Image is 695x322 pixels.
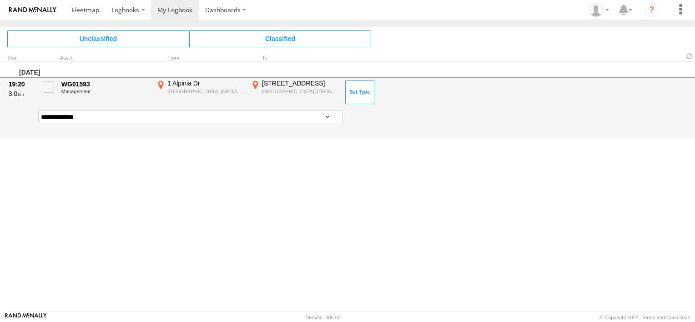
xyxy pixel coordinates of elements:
[7,30,189,47] span: Click to view Unclassified Trips
[599,315,690,320] div: © Copyright 2025 -
[5,313,47,322] a: Visit our Website
[155,56,246,60] div: From
[9,7,56,13] img: rand-logo.svg
[61,80,150,88] div: WG01593
[9,90,33,98] div: 3.0
[249,56,340,60] div: To
[155,79,246,106] label: Click to View Event Location
[167,88,244,95] div: [GEOGRAPHIC_DATA],[GEOGRAPHIC_DATA]
[60,56,151,60] div: Asset
[167,79,244,87] div: 1 Alpinia Dr
[9,80,33,88] div: 19:20
[7,56,35,60] div: Click to Sort
[586,3,612,17] div: Chris Hobson
[642,315,690,320] a: Terms and Conditions
[645,3,659,17] i: ?
[262,79,339,87] div: [STREET_ADDRESS]
[345,80,374,104] button: Click to Set
[306,315,341,320] div: Version: 306.00
[61,89,150,94] div: Management
[249,79,340,106] label: Click to View Event Location
[189,30,371,47] span: Click to view Classified Trips
[262,88,339,95] div: [GEOGRAPHIC_DATA],[GEOGRAPHIC_DATA]
[684,52,695,60] span: Refresh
